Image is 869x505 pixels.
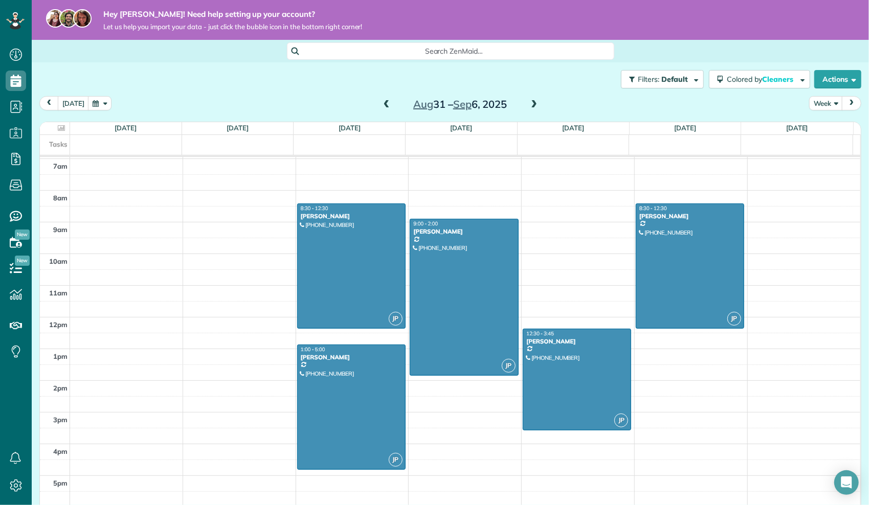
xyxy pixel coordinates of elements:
[709,70,810,88] button: Colored byCleaners
[389,312,403,326] span: JP
[638,75,659,84] span: Filters:
[39,96,59,110] button: prev
[413,220,438,227] span: 9:00 - 2:00
[453,98,472,110] span: Sep
[661,75,688,84] span: Default
[413,228,515,235] div: [PERSON_NAME]
[396,99,524,110] h2: 31 – 6, 2025
[115,124,137,132] a: [DATE]
[53,194,68,202] span: 8am
[842,96,861,110] button: next
[339,124,361,132] a: [DATE]
[413,98,433,110] span: Aug
[639,213,741,220] div: [PERSON_NAME]
[727,75,797,84] span: Colored by
[49,257,68,265] span: 10am
[621,70,704,88] button: Filters: Default
[46,9,64,28] img: maria-72a9807cf96188c08ef61303f053569d2e2a8a1cde33d635c8a3ac13582a053d.jpg
[73,9,92,28] img: michelle-19f622bdf1676172e81f8f8fba1fb50e276960ebfe0243fe18214015130c80e4.jpg
[53,352,68,360] span: 1pm
[616,70,704,88] a: Filters: Default
[15,256,30,266] span: New
[103,9,363,19] strong: Hey [PERSON_NAME]! Need help setting up your account?
[762,75,795,84] span: Cleaners
[49,289,68,297] span: 11am
[674,124,696,132] a: [DATE]
[58,96,89,110] button: [DATE]
[526,330,554,337] span: 12:30 - 3:45
[834,470,859,495] div: Open Intercom Messenger
[15,229,30,240] span: New
[103,22,363,31] span: Let us help you import your data - just click the bubble icon in the bottom right corner!
[300,213,403,220] div: [PERSON_NAME]
[614,414,628,427] span: JP
[49,320,68,329] span: 12pm
[502,359,516,373] span: JP
[300,354,403,361] div: [PERSON_NAME]
[53,225,68,234] span: 9am
[786,124,808,132] a: [DATE]
[53,416,68,424] span: 3pm
[301,205,328,212] span: 8:30 - 12:30
[49,140,68,148] span: Tasks
[814,70,861,88] button: Actions
[53,479,68,487] span: 5pm
[53,447,68,455] span: 4pm
[809,96,843,110] button: Week
[389,453,403,467] span: JP
[59,9,78,28] img: jorge-587dff0eeaa6aab1f244e6dc62b8924c3b6ad411094392a53c71c6c4a576187d.jpg
[301,346,325,353] span: 1:00 - 5:00
[53,162,68,170] span: 7am
[562,124,584,132] a: [DATE]
[639,205,667,212] span: 8:30 - 12:30
[526,338,628,345] div: [PERSON_NAME]
[53,384,68,392] span: 2pm
[227,124,249,132] a: [DATE]
[727,312,741,326] span: JP
[451,124,473,132] a: [DATE]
